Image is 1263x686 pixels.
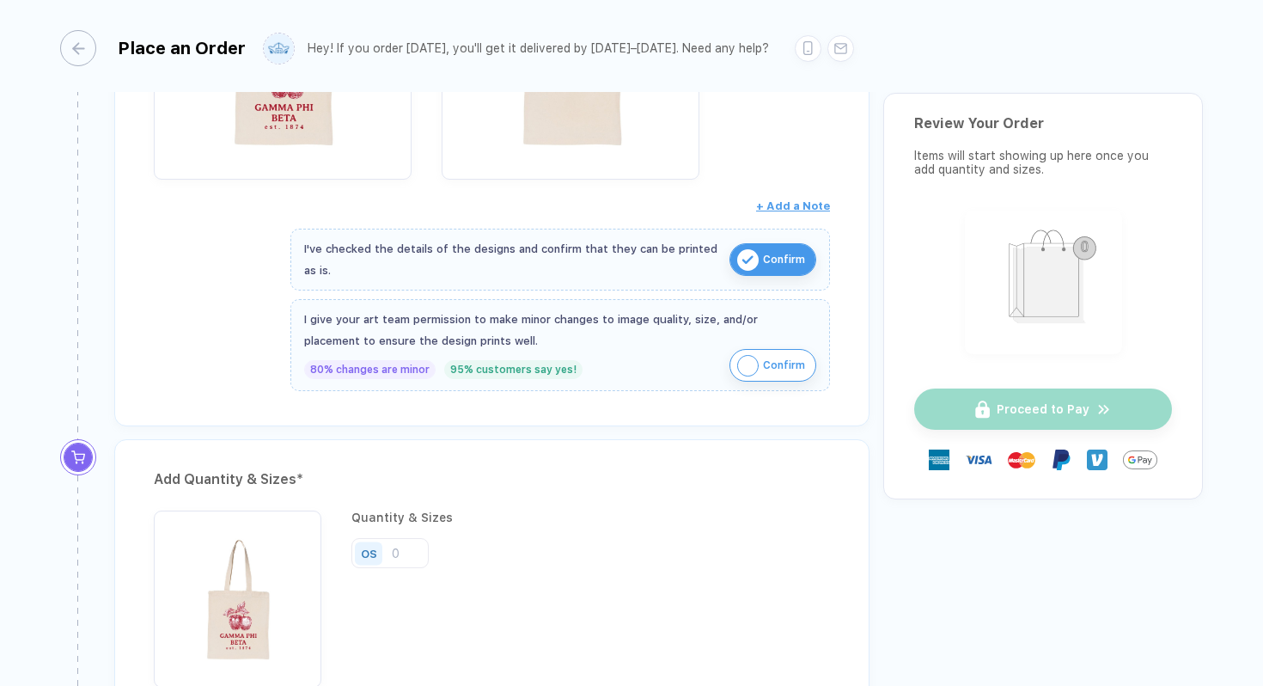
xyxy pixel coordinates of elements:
[737,355,759,377] img: icon
[162,519,313,670] img: 42fd8169-3e70-469b-8ed9-f3f32146eca2_nt_front_1757721146705.jpg
[729,243,816,276] button: iconConfirm
[304,238,721,281] div: I've checked the details of the designs and confirm that they can be printed as is.
[973,218,1114,343] img: shopping_bag.png
[756,199,830,212] span: + Add a Note
[929,450,949,470] img: express
[914,149,1172,176] div: Items will start showing up here once you add quantity and sizes.
[756,193,830,220] button: + Add a Note
[351,511,453,524] div: Quantity & Sizes
[763,352,805,379] span: Confirm
[1051,450,1071,470] img: Paypal
[308,41,769,56] div: Hey! If you order [DATE], you'll get it delivered by [DATE]–[DATE]. Need any help?
[444,360,583,379] div: 95% customers say yes!
[965,446,992,474] img: visa
[304,360,436,379] div: 80% changes are minor
[154,466,830,493] div: Add Quantity & Sizes
[737,249,759,271] img: icon
[1123,443,1157,477] img: GPay
[264,34,294,64] img: user profile
[729,349,816,382] button: iconConfirm
[304,309,816,352] div: I give your art team permission to make minor changes to image quality, size, and/or placement to...
[1087,450,1107,470] img: Venmo
[361,547,377,560] div: OS
[118,38,246,58] div: Place an Order
[914,115,1172,132] div: Review Your Order
[763,246,805,273] span: Confirm
[1008,446,1035,474] img: master-card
